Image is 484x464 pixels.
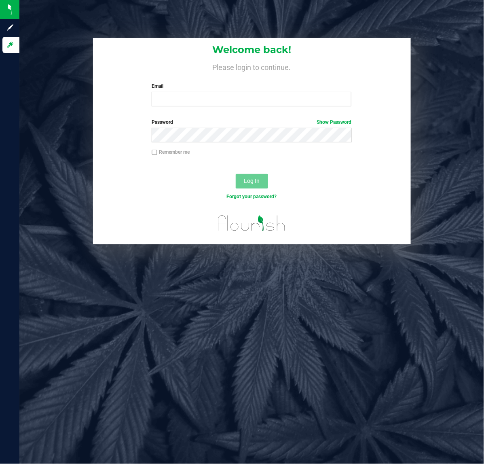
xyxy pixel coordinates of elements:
[226,194,277,199] a: Forgot your password?
[244,178,260,184] span: Log In
[6,23,14,32] inline-svg: Sign up
[6,41,14,49] inline-svg: Log in
[236,174,268,189] button: Log In
[212,209,292,238] img: flourish_logo.svg
[317,119,351,125] a: Show Password
[152,119,173,125] span: Password
[93,44,411,55] h1: Welcome back!
[93,61,411,71] h4: Please login to continue.
[152,150,157,155] input: Remember me
[152,148,190,156] label: Remember me
[152,83,351,90] label: Email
